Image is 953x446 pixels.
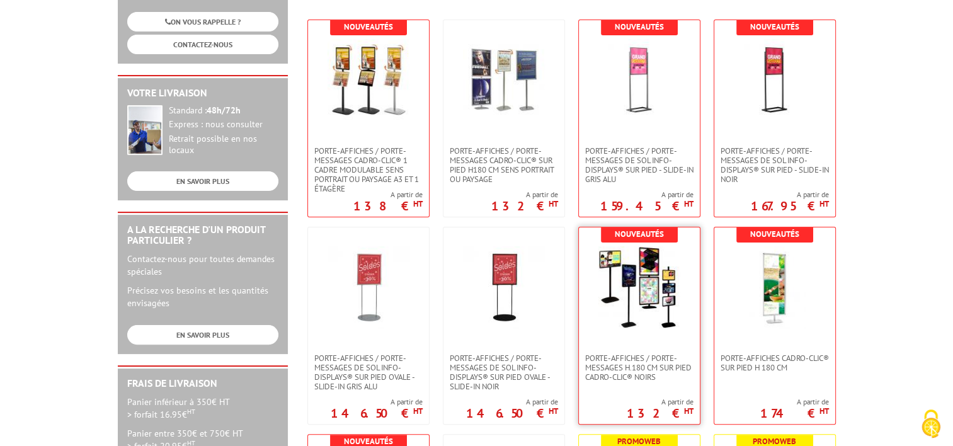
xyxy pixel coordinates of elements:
[450,146,558,184] span: Porte-affiches / Porte-messages Cadro-Clic® sur pied H180 cm sens portrait ou paysage
[127,88,278,99] h2: Votre livraison
[751,202,829,210] p: 167.95 €
[169,105,278,117] div: Standard :
[549,198,558,209] sup: HT
[909,403,953,446] button: Cookies (fenêtre modale)
[308,146,429,193] a: Porte-affiches / Porte-messages Cadro-Clic® 1 cadre modulable sens portrait ou paysage A3 et 1 ét...
[127,105,163,155] img: widget-livraison.jpg
[450,353,558,391] span: Porte-affiches / Porte-messages de sol Info-Displays® sur pied ovale - Slide-in Noir
[627,397,693,407] span: A partir de
[314,146,423,193] span: Porte-affiches / Porte-messages Cadro-Clic® 1 cadre modulable sens portrait ou paysage A3 et 1 ét...
[491,202,558,210] p: 132 €
[127,12,278,31] a: ON VOUS RAPPELLE ?
[615,21,664,32] b: Nouveautés
[331,409,423,417] p: 146.50 €
[714,353,835,372] a: Porte-affiches Cadro-Clic® sur pied H 180 cm
[915,408,947,440] img: Cookies (fenêtre modale)
[598,39,680,121] img: Porte-affiches / Porte-messages de sol Info-Displays® sur pied - Slide-in Gris Alu
[579,146,700,184] a: Porte-affiches / Porte-messages de sol Info-Displays® sur pied - Slide-in Gris Alu
[598,246,680,328] img: Porte-affiches / Porte-messages H.180 cm SUR PIED CADRO-CLIC® NOIRS
[127,171,278,191] a: EN SAVOIR PLUS
[721,353,829,372] span: Porte-affiches Cadro-Clic® sur pied H 180 cm
[734,39,816,121] img: Porte-affiches / Porte-messages de sol Info-Displays® sur pied - Slide-in Noir
[585,353,693,382] span: Porte-affiches / Porte-messages H.180 cm SUR PIED CADRO-CLIC® NOIRS
[353,190,423,200] span: A partir de
[819,406,829,416] sup: HT
[353,202,423,210] p: 138 €
[466,397,558,407] span: A partir de
[413,406,423,416] sup: HT
[466,409,558,417] p: 146.50 €
[751,190,829,200] span: A partir de
[443,353,564,391] a: Porte-affiches / Porte-messages de sol Info-Displays® sur pied ovale - Slide-in Noir
[127,325,278,345] a: EN SAVOIR PLUS
[819,198,829,209] sup: HT
[127,224,278,246] h2: A la recherche d'un produit particulier ?
[549,406,558,416] sup: HT
[127,284,278,309] p: Précisez vos besoins et les quantités envisagées
[600,202,693,210] p: 159.45 €
[491,190,558,200] span: A partir de
[684,198,693,209] sup: HT
[714,146,835,184] a: Porte-affiches / Porte-messages de sol Info-Displays® sur pied - Slide-in Noir
[760,409,829,417] p: 174 €
[750,229,799,239] b: Nouveautés
[169,119,278,130] div: Express : nous consulter
[127,35,278,54] a: CONTACTEZ-NOUS
[627,409,693,417] p: 132 €
[443,146,564,184] a: Porte-affiches / Porte-messages Cadro-Clic® sur pied H180 cm sens portrait ou paysage
[750,21,799,32] b: Nouveautés
[600,190,693,200] span: A partir de
[760,397,829,407] span: A partir de
[314,353,423,391] span: Porte-affiches / Porte-messages de sol Info-Displays® sur pied ovale - Slide-in Gris Alu
[585,146,693,184] span: Porte-affiches / Porte-messages de sol Info-Displays® sur pied - Slide-in Gris Alu
[684,406,693,416] sup: HT
[463,39,545,121] img: Porte-affiches / Porte-messages Cadro-Clic® sur pied H180 cm sens portrait ou paysage
[328,39,409,121] img: Porte-affiches / Porte-messages Cadro-Clic® 1 cadre modulable sens portrait ou paysage A3 et 1 ét...
[169,134,278,156] div: Retrait possible en nos locaux
[127,253,278,278] p: Contactez-nous pour toutes demandes spéciales
[721,146,829,184] span: Porte-affiches / Porte-messages de sol Info-Displays® sur pied - Slide-in Noir
[127,409,195,420] span: > forfait 16.95€
[463,246,545,328] img: Porte-affiches / Porte-messages de sol Info-Displays® sur pied ovale - Slide-in Noir
[187,407,195,416] sup: HT
[308,353,429,391] a: Porte-affiches / Porte-messages de sol Info-Displays® sur pied ovale - Slide-in Gris Alu
[328,246,409,328] img: Porte-affiches / Porte-messages de sol Info-Displays® sur pied ovale - Slide-in Gris Alu
[579,353,700,382] a: Porte-affiches / Porte-messages H.180 cm SUR PIED CADRO-CLIC® NOIRS
[331,397,423,407] span: A partir de
[615,229,664,239] b: Nouveautés
[207,105,241,116] strong: 48h/72h
[127,396,278,421] p: Panier inférieur à 350€ HT
[413,198,423,209] sup: HT
[744,246,805,328] img: Porte-affiches Cadro-Clic® sur pied H 180 cm
[127,378,278,389] h2: Frais de Livraison
[344,21,393,32] b: Nouveautés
